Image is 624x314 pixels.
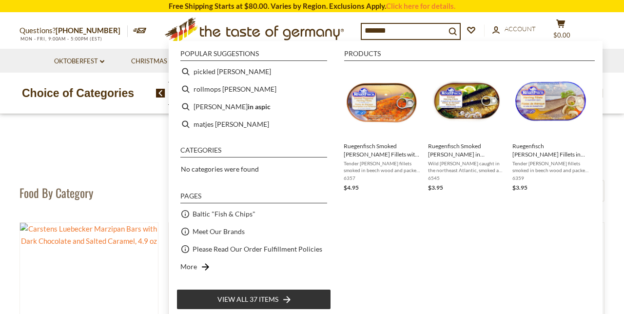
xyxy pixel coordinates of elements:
[217,294,278,305] span: View all 37 items
[428,160,505,174] span: Wild [PERSON_NAME] caught in the northeast Atlantic, smoked and packed with vegetable oil and jui...
[386,1,455,10] a: Click here for details.
[180,193,327,203] li: Pages
[347,67,417,137] img: Herring fillets with peppercorns in natural juices
[181,165,259,173] span: No categories were found
[344,160,420,174] span: Tender [PERSON_NAME] fillets smoked in beech wood and packed in vegetable oil, seasoned with pepp...
[428,142,505,158] span: Ruegenfisch Smoked [PERSON_NAME] in Vegetable Oil and Own Juices, 7.05 oz.
[19,36,102,41] span: MON - FRI, 9:00AM - 5:00PM (EST)
[19,24,128,37] p: Questions?
[54,56,104,67] a: Oktoberfest
[424,63,508,196] li: Ruegenfisch Smoked Herring in Vegetable Oil and Own Juices, 7.05 oz.
[340,63,424,196] li: Ruegenfisch Smoked Herring Fillets with Peppercorns, 7.05 oz.
[431,67,502,137] img: Ruegenfisch Smoked Herring in Vegetable Oil and Own Juices
[131,56,214,67] a: Christmas - PRE-ORDER
[546,19,575,43] button: $0.00
[180,50,327,61] li: Popular suggestions
[492,24,536,35] a: Account
[193,226,245,237] a: Meet Our Brands
[512,142,589,158] span: Ruegenfisch [PERSON_NAME] Fillets in Mushroom Sauce, 7.05 oz.
[344,67,420,193] a: Herring fillets with peppercorns in natural juicesRuegenfisch Smoked [PERSON_NAME] Fillets with P...
[176,80,331,98] li: rollmops herring
[344,50,595,61] li: Products
[176,116,331,133] li: matjes herring
[176,258,331,275] li: More
[512,67,589,193] a: Ruegenfisch [PERSON_NAME] Fillets in Mushroom Sauce, 7.05 oz.Tender [PERSON_NAME] fillets smoked ...
[193,243,322,255] a: Please Read Our Order Fulfillment Policies
[344,184,359,191] span: $4.95
[176,240,331,258] li: Please Read Our Order Fulfillment Policies
[248,101,271,112] b: in aspic
[512,175,589,181] span: 6359
[176,289,331,310] li: View all 37 items
[193,208,255,219] a: Baltic "Fish & Chips"
[344,175,420,181] span: 6357
[176,205,331,223] li: Baltic "Fish & Chips"
[508,63,593,196] li: Ruegenfisch Herring Fillets in Mushroom Sauce, 7.05 oz.
[20,223,158,247] img: Carstens Luebecker Marzipan Bars with Dark Chocolate and Salted Caramel, 4.9 oz
[56,26,120,35] a: [PHONE_NUMBER]
[180,147,327,157] li: Categories
[505,25,536,33] span: Account
[553,31,570,39] span: $0.00
[428,175,505,181] span: 6545
[19,185,93,200] h1: Food By Category
[176,223,331,240] li: Meet Our Brands
[156,89,165,98] img: previous arrow
[512,160,589,174] span: Tender [PERSON_NAME] fillets smoked in beech wood and packed in vegetable oil and mushroom cream ...
[344,142,420,158] span: Ruegenfisch Smoked [PERSON_NAME] Fillets with Peppercorns, 7.05 oz.
[176,98,331,116] li: herring in aspic
[428,67,505,193] a: Ruegenfisch Smoked Herring in Vegetable Oil and Own JuicesRuegenfisch Smoked [PERSON_NAME] in Veg...
[512,184,527,191] span: $3.95
[176,63,331,80] li: pickled herring
[428,184,443,191] span: $3.95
